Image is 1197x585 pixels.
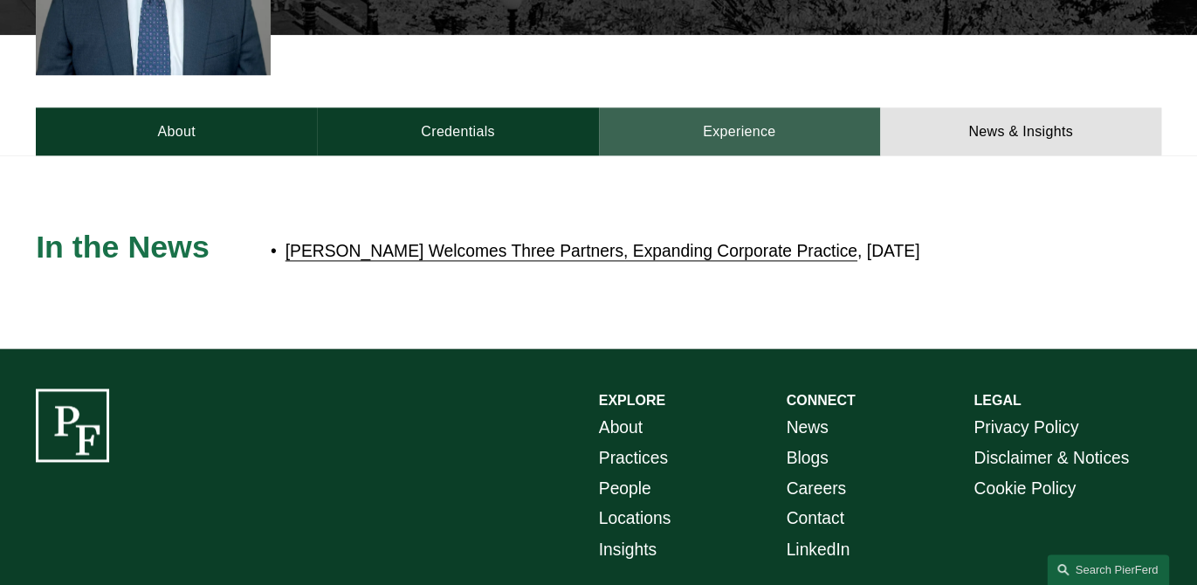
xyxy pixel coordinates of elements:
[973,393,1021,408] strong: LEGAL
[786,504,843,534] a: Contact
[36,230,210,265] span: In the News
[1047,554,1169,585] a: Search this site
[786,474,846,505] a: Careers
[285,237,1021,267] p: , [DATE]
[599,107,880,155] a: Experience
[599,504,671,534] a: Locations
[786,444,828,474] a: Blogs
[599,413,643,444] a: About
[317,107,598,155] a: Credentials
[973,444,1129,474] a: Disclaimer & Notices
[973,474,1076,505] a: Cookie Policy
[285,242,857,260] a: [PERSON_NAME] Welcomes Three Partners, Expanding Corporate Practice
[599,444,668,474] a: Practices
[973,413,1078,444] a: Privacy Policy
[786,393,855,408] strong: CONNECT
[599,393,665,408] strong: EXPLORE
[786,413,828,444] a: News
[880,107,1161,155] a: News & Insights
[599,474,651,505] a: People
[786,534,850,565] a: LinkedIn
[36,107,317,155] a: About
[599,534,657,565] a: Insights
